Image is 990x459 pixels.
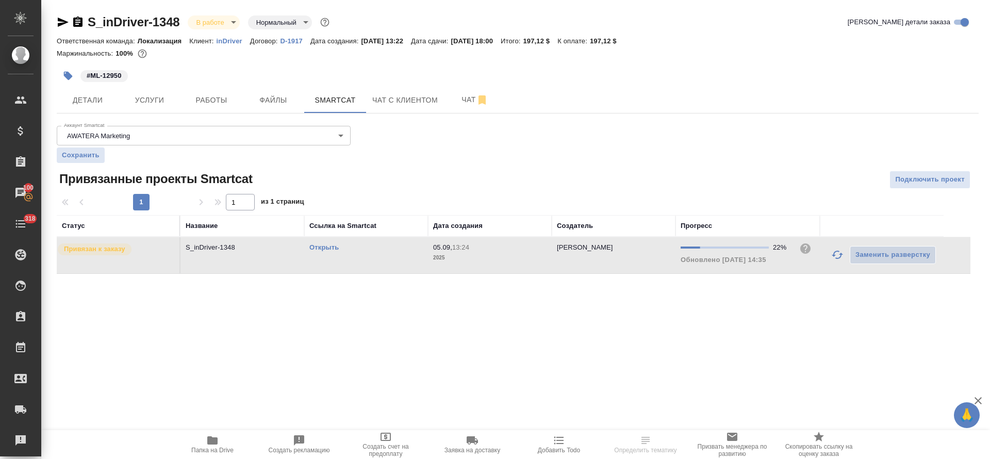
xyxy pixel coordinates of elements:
p: D-1917 [280,37,310,45]
span: Привязанные проекты Smartcat [57,171,253,187]
span: Чат с клиентом [372,94,438,107]
button: 🙏 [954,402,980,428]
p: S_inDriver-1348 [186,242,299,253]
div: Создатель [557,221,593,231]
div: 22% [773,242,791,253]
div: В работе [248,15,312,29]
button: Доп статусы указывают на важность/срочность заказа [318,15,332,29]
div: В работе [188,15,239,29]
button: AWATERA Marketing [64,132,133,140]
span: Заменить разверстку [855,249,930,261]
a: 100 [3,180,39,206]
p: Итого: [501,37,523,45]
button: Добавить тэг [57,64,79,87]
span: Чат [450,93,500,106]
p: Клиент: [189,37,216,45]
p: 05.09, [433,243,452,251]
p: #ML-12950 [87,71,122,81]
p: [DATE] 13:22 [361,37,411,45]
p: Маржинальность: [57,50,115,57]
button: В работе [193,18,227,27]
div: Статус [62,221,85,231]
span: [PERSON_NAME] детали заказа [848,17,950,27]
span: ML-12950 [79,71,129,79]
p: Дата сдачи: [411,37,451,45]
div: AWATERA Marketing [57,126,351,145]
p: [DATE] 18:00 [451,37,501,45]
span: Услуги [125,94,174,107]
span: Детали [63,94,112,107]
p: [PERSON_NAME] [557,243,613,251]
span: Сохранить [62,150,100,160]
span: 100 [17,183,40,193]
a: 318 [3,211,39,237]
p: 2025 [433,253,547,263]
div: Название [186,221,218,231]
p: inDriver [217,37,250,45]
p: Привязан к заказу [64,244,125,254]
span: Подключить проект [895,174,965,186]
div: Ссылка на Smartcat [309,221,376,231]
span: Обновлено [DATE] 14:35 [681,256,766,264]
span: из 1 страниц [261,195,304,210]
svg: Отписаться [476,94,488,106]
span: 🙏 [958,404,976,426]
p: 197,12 $ [590,37,624,45]
span: Smartcat [310,94,360,107]
p: Ответственная команда: [57,37,138,45]
p: 100% [115,50,136,57]
button: Нормальный [253,18,300,27]
p: Дата создания: [310,37,361,45]
button: Скопировать ссылку [72,16,84,28]
button: Подключить проект [889,171,970,189]
button: Скопировать ссылку для ЯМессенджера [57,16,69,28]
span: Работы [187,94,236,107]
button: Заменить разверстку [850,246,936,264]
button: 0.00 RUB; [136,47,149,60]
div: Прогресс [681,221,712,231]
p: К оплате: [557,37,590,45]
a: inDriver [217,36,250,45]
a: D-1917 [280,36,310,45]
span: Файлы [249,94,298,107]
a: Открыть [309,243,339,251]
p: Локализация [138,37,190,45]
button: Сохранить [57,147,105,163]
button: Обновить прогресс [825,242,850,267]
p: 13:24 [452,243,469,251]
div: Дата создания [433,221,483,231]
a: S_inDriver-1348 [88,15,179,29]
span: 318 [19,214,42,224]
p: 197,12 $ [523,37,558,45]
p: Договор: [250,37,280,45]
